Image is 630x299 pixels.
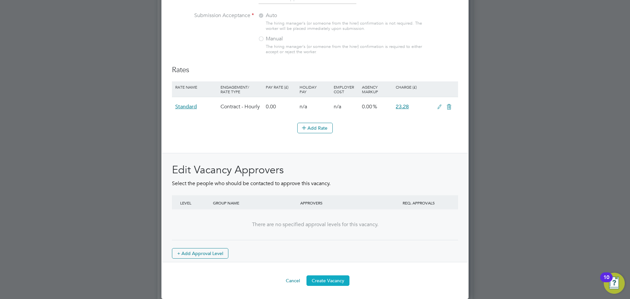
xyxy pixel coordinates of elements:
h2: Edit Vacancy Approvers [172,163,458,177]
div: Contract - Hourly [219,97,264,116]
button: Cancel [281,275,305,286]
label: Submission Acceptance [172,12,254,19]
span: Standard [175,103,197,110]
div: Rate Name [174,81,219,93]
span: n/a [334,103,341,110]
div: There are no specified approval levels for this vacancy. [178,221,451,228]
button: Create Vacancy [306,275,349,286]
button: Add Rate [297,123,333,133]
div: Pay Rate (£) [264,81,298,93]
span: Select the people who should be contacted to approve this vacancy. [172,180,330,187]
div: 0.00 [264,97,298,116]
button: + Add Approval Level [172,248,228,259]
div: Holiday Pay [298,81,332,97]
div: Charge (£) [394,81,434,93]
span: 23.28 [396,103,409,110]
div: APPROVERS [299,195,386,210]
div: Employer Cost [332,81,360,97]
div: 10 [603,277,609,286]
span: 0.00 [362,103,372,110]
div: REQ. APPROVALS [386,195,451,210]
div: Engagement/ Rate Type [219,81,264,97]
div: LEVEL [178,195,211,210]
button: Open Resource Center, 10 new notifications [604,273,625,294]
h3: Rates [172,65,458,75]
div: GROUP NAME [211,195,299,210]
div: Agency Markup [360,81,394,97]
label: Manual [258,35,340,42]
div: The hiring manager's (or someone from the hirer) confirmation is required to either accept or rej... [266,44,425,55]
div: The hiring manager's (or someone from the hirer) confirmation is not required. The worker will be... [266,21,425,32]
label: Auto [258,12,340,19]
span: n/a [300,103,307,110]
